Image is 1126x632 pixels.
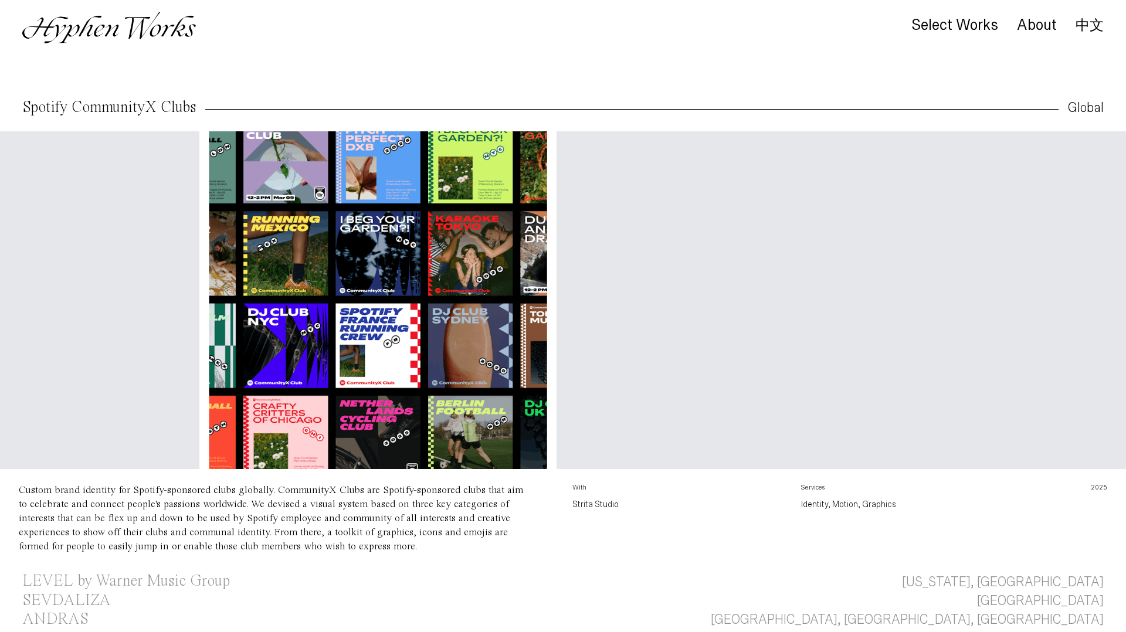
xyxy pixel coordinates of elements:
div: About [1017,17,1057,33]
div: LEVEL by Warner Music Group [22,573,230,589]
img: Hyphen Works [22,12,195,43]
p: Services [801,483,1011,497]
div: [US_STATE], [GEOGRAPHIC_DATA] [902,573,1104,592]
p: With [572,483,782,497]
div: Select Works [911,17,998,33]
p: Strita Studio [572,497,782,511]
div: Custom brand identity for Spotify-sponsored clubs globally. CommunityX Clubs are Spotify-sponsore... [19,485,523,552]
div: ANDRAS [22,611,89,627]
a: Select Works [911,19,998,32]
div: SEVDALIZA [22,593,111,609]
p: 2025 [1030,483,1107,497]
div: Spotify CommunityX Clubs [22,100,196,115]
div: Global [1068,98,1104,117]
a: 中文 [1076,19,1104,32]
div: [GEOGRAPHIC_DATA], [GEOGRAPHIC_DATA], [GEOGRAPHIC_DATA] [711,610,1104,629]
a: About [1017,19,1057,32]
p: Identity, Motion, Graphics [801,497,1011,511]
div: [GEOGRAPHIC_DATA] [977,592,1104,610]
img: Z6M21ZbqstJ9-Pgm_Spotify-CommX-Club-2.png [209,131,547,469]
